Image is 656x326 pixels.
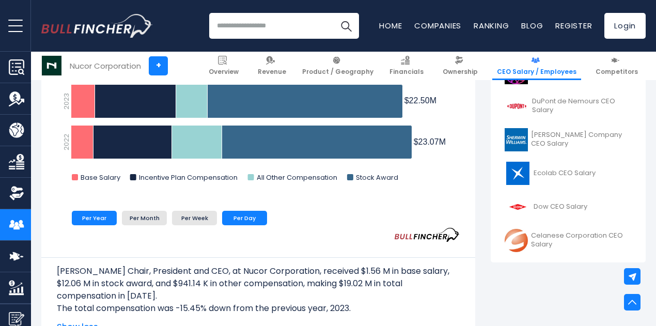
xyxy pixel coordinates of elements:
img: SHW logo [505,128,528,151]
li: Per Year [72,211,117,225]
a: CEO Salary / Employees [492,52,581,80]
img: Ownership [9,185,24,201]
li: Per Day [222,211,267,225]
span: Financials [389,68,424,76]
span: Product / Geography [302,68,373,76]
img: DOW logo [505,195,530,219]
span: Dow CEO Salary [534,203,587,211]
span: Competitors [596,68,638,76]
a: + [149,56,168,75]
text: Base Salary [81,173,121,182]
text: Incentive Plan Compensation [139,173,238,182]
a: Revenue [253,52,291,80]
span: Ownership [443,68,478,76]
a: Dow CEO Salary [498,193,638,221]
li: Per Month [122,211,167,225]
span: [PERSON_NAME] Company CEO Salary [531,131,632,148]
span: DuPont de Nemours CEO Salary [532,97,632,115]
a: Ecolab CEO Salary [498,159,638,188]
span: [PERSON_NAME] Mining Corporation CEO Salary [531,64,632,81]
a: Overview [204,52,243,80]
img: CE logo [505,229,528,252]
a: Ownership [438,52,482,80]
a: Go to homepage [41,14,152,38]
a: Financials [385,52,428,80]
a: DuPont de Nemours CEO Salary [498,92,638,120]
span: Ecolab CEO Salary [534,169,596,178]
a: Ranking [474,20,509,31]
a: Companies [414,20,461,31]
div: Nucor Corporation [70,60,141,72]
span: CEO Salary / Employees [497,68,576,76]
a: Blog [521,20,543,31]
p: The total compensation was -15.45% down from the previous year, 2023. [57,302,460,315]
text: 2022 [61,134,71,150]
span: Celanese Corporation CEO Salary [531,231,632,249]
tspan: $22.50M [404,96,436,105]
tspan: $23.07M [414,137,446,146]
img: DD logo [505,95,529,118]
img: NUE logo [42,56,61,75]
svg: Leon J. Topalian Chair, President and CEO [57,12,460,193]
a: [PERSON_NAME] Company CEO Salary [498,126,638,154]
img: Bullfincher logo [41,14,153,38]
span: Revenue [258,68,286,76]
text: 2023 [61,93,71,110]
span: Overview [209,68,239,76]
a: Competitors [591,52,643,80]
li: Per Week [172,211,217,225]
text: Stock Award [356,173,398,182]
p: [PERSON_NAME] Chair, President and CEO, at Nucor Corporation, received $1.56 M in base salary, $1... [57,265,460,302]
a: Register [555,20,592,31]
img: ECL logo [505,162,530,185]
text: All Other Compensation [257,173,337,182]
a: Product / Geography [298,52,378,80]
a: Celanese Corporation CEO Salary [498,226,638,255]
button: Search [333,13,359,39]
a: Login [604,13,646,39]
a: Home [379,20,402,31]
